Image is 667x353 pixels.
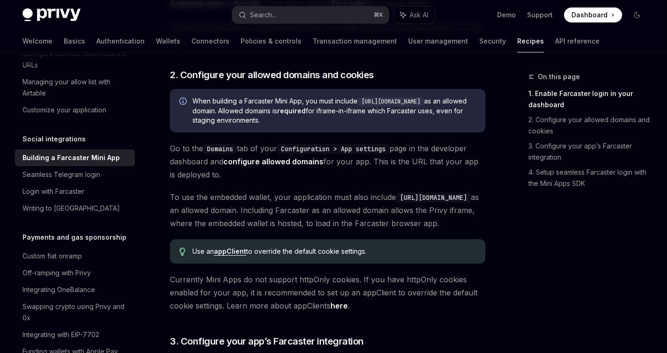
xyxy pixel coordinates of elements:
a: Dashboard [564,7,622,22]
a: Off-ramping with Privy [15,265,135,281]
div: Off-ramping with Privy [22,267,91,279]
div: Search... [250,9,276,21]
svg: Info [179,97,189,107]
code: Configuration > App settings [277,144,389,154]
div: Customize your application [22,104,106,116]
div: Login with Farcaster [22,186,84,197]
a: Integrating OneBalance [15,281,135,298]
h5: Social integrations [22,133,86,145]
a: 4. Setup seamless Farcaster login with the Mini Apps SDK [528,165,652,191]
a: Security [479,30,506,52]
a: Welcome [22,30,52,52]
div: Integrating OneBalance [22,284,95,295]
a: Demo [497,10,516,20]
span: Ask AI [410,10,428,20]
a: Wallets [156,30,180,52]
div: Managing your allow list with Airtable [22,76,129,99]
span: Dashboard [572,10,608,20]
a: here [330,301,348,311]
a: Custom fiat onramp [15,248,135,265]
span: Use an to override the default cookie settings. [192,247,476,256]
a: Managing your allow list with Airtable [15,74,135,102]
a: Recipes [517,30,544,52]
div: Custom fiat onramp [22,250,82,262]
div: Writing to [GEOGRAPHIC_DATA] [22,203,120,214]
span: 2. Configure your allowed domains and cookies [170,68,374,81]
code: Domains [203,144,237,154]
a: User management [408,30,468,52]
a: Authentication [96,30,145,52]
span: Go to the tab of your page in the developer dashboard and for your app. This is the URL that your... [170,142,485,181]
a: Transaction management [313,30,397,52]
div: Building a Farcaster Mini App [22,152,120,163]
a: Basics [64,30,85,52]
code: [URL][DOMAIN_NAME] [396,192,471,203]
h5: Payments and gas sponsorship [22,232,126,243]
img: dark logo [22,8,81,22]
span: To use the embedded wallet, your application must also include as an allowed domain. Including Fa... [170,191,485,230]
span: ⌘ K [374,11,383,19]
div: Swapping crypto using Privy and 0x [22,301,129,324]
a: Connectors [191,30,229,52]
a: 1. Enable Farcaster login in your dashboard [528,86,652,112]
a: Swapping crypto using Privy and 0x [15,298,135,326]
a: API reference [555,30,600,52]
button: Toggle dark mode [630,7,645,22]
a: Login with Farcaster [15,183,135,200]
div: Integrating with EIP-7702 [22,329,99,340]
a: 3. Configure your app’s Farcaster integration [528,139,652,165]
span: Currently Mini Apps do not support httpOnly cookies. If you have httpOnly cookies enabled for you... [170,273,485,312]
a: Customize your application [15,102,135,118]
a: Seamless Telegram login [15,166,135,183]
a: Support [527,10,553,20]
button: Ask AI [394,7,435,23]
a: Writing to [GEOGRAPHIC_DATA] [15,200,135,217]
code: [URL][DOMAIN_NAME] [358,97,424,106]
span: 3. Configure your app’s Farcaster integration [170,335,364,348]
button: Search...⌘K [232,7,388,23]
a: 2. Configure your allowed domains and cookies [528,112,652,139]
a: appClient [214,247,246,256]
span: On this page [538,71,580,82]
div: Seamless Telegram login [22,169,100,180]
svg: Tip [179,248,186,256]
a: Policies & controls [241,30,301,52]
a: configure allowed domains [223,157,323,167]
span: When building a Farcaster Mini App, you must include as an allowed domain. Allowed domains is for... [192,96,476,125]
strong: required [277,107,306,115]
a: Building a Farcaster Mini App [15,149,135,166]
a: Integrating with EIP-7702 [15,326,135,343]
